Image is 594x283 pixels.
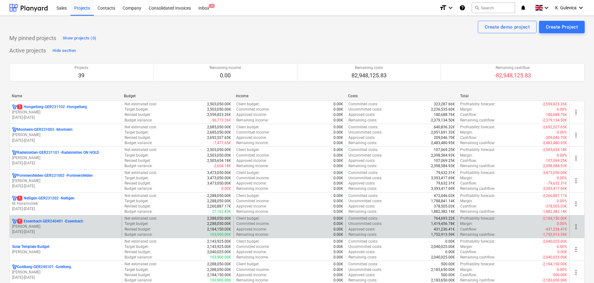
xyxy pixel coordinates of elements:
[545,135,567,140] p: -209,046.70€
[542,147,567,153] p: -2,505,654.18€
[542,102,567,107] p: -2,559,823.26€
[125,216,157,221] p: Net estimated cost :
[12,161,119,166] p: [DATE] - [DATE]
[460,94,567,98] div: Total
[572,246,580,253] span: more_vert
[207,227,231,232] p: 2,184,150.00€
[236,186,269,191] p: Remaining income :
[333,170,343,176] p: 0.00€
[333,199,343,204] p: 0.00€
[17,264,71,270] p: Goldberg-GER240101 - Goldberg
[445,239,455,244] p: 0.00€
[125,158,151,163] p: Revised budget :
[12,173,119,189] div: Pommersfelden-GER231002 -Pommersfelden[PERSON_NAME][DATE]-[DATE]
[17,219,83,224] p: Essenbach-GER240401 - Essenbach
[434,102,455,107] p: 323,287.66€
[572,223,580,231] span: more_vert
[557,199,567,204] p: 0.00%
[460,221,473,226] p: Margin :
[542,186,567,191] p: -3,393,417.69€
[348,158,375,163] p: Approved costs :
[236,181,267,186] p: Approved income :
[460,112,477,117] p: Cashflow :
[207,102,231,107] p: 2,503,050.00€
[460,118,495,123] p: Remaining cashflow :
[472,2,515,13] button: Search
[348,232,377,237] p: Remaining costs :
[125,176,149,181] p: Target budget :
[460,232,495,237] p: Remaining cashflow :
[542,140,567,146] p: -2,483,480.95€
[460,135,477,140] p: Cashflow :
[577,4,585,11] i: keyboard_arrow_down
[434,204,455,209] p: 378,505.03€
[236,209,269,214] p: Remaining income :
[348,163,377,169] p: Remaining costs :
[17,196,75,201] p: Nelligen-GER231202 - Nelligen
[17,150,99,155] p: Radelstetten-GER231101 - Radelstetten ON HOLD
[333,221,343,226] p: 0.00€
[125,199,149,204] p: Target budget :
[236,158,267,163] p: Approved income :
[333,112,343,117] p: 0.00€
[12,104,119,120] div: 1Hungerberg-GER231102 -Hungerberg[PERSON_NAME][DATE]-[DATE]
[460,158,477,163] p: Cashflow :
[348,181,375,186] p: Approved costs :
[431,176,455,181] p: 3,393,417.69€
[460,176,473,181] p: Margin :
[348,130,382,135] p: Uncommitted costs :
[563,253,594,283] iframe: Chat Widget
[434,125,455,130] p: 640,836.32€
[434,135,455,140] p: 209,046.70€
[17,127,72,132] p: Monheim-GER231003 - Monheim
[213,140,231,146] p: -7,477.65€
[221,186,231,191] p: 0.00€
[333,118,343,123] p: 0.00€
[434,193,455,199] p: 472,046.03€
[431,186,455,191] p: 3,393,417.69€
[557,153,567,158] p: 0.00%
[431,140,455,146] p: 2,483,480.95€
[348,176,382,181] p: Uncommitted costs :
[348,170,378,176] p: Committed costs :
[333,186,343,191] p: 0.00€
[474,5,479,10] span: search
[213,163,231,169] p: -2,604.18€
[348,102,378,107] p: Committed costs :
[348,135,375,140] p: Approved costs :
[542,163,567,169] p: -2,398,584.93€
[12,115,119,120] p: [DATE] - [DATE]
[51,46,77,56] button: Hide section
[333,227,343,232] p: 0.00€
[520,4,526,11] i: notifications
[236,153,270,158] p: Committed income :
[236,227,267,232] p: Approved income :
[459,4,465,11] i: Knowledge base
[12,196,119,212] div: 1Nelligen-GER231202 -NelligenM. Haramustek[DATE]-[DATE]
[460,227,477,232] p: Cashflow :
[207,244,231,249] p: 2,143,925.00€
[333,147,343,153] p: 0.00€
[236,249,267,255] p: Approved income :
[125,125,157,130] p: Net estimated cost :
[125,112,151,117] p: Revised budget :
[431,163,455,169] p: 2,398,584.93€
[348,199,382,204] p: Uncommitted costs :
[125,193,157,199] p: Net estimated cost :
[207,181,231,186] p: 3,473,050.00€
[434,112,455,117] p: 180,688.76€
[572,108,580,116] span: more_vert
[12,264,119,280] div: Goldberg-GER240101 -Goldberg[PERSON_NAME][DATE]-[DATE]
[460,102,495,107] p: Profitability forecast :
[12,173,17,178] div: Project has multi currencies enabled
[545,158,567,163] p: -107,069.25€
[460,140,495,146] p: Remaining cashflow :
[17,104,22,109] span: 1
[333,193,343,199] p: 0.00€
[434,158,455,163] p: 107,069.25€
[572,200,580,208] span: more_vert
[236,112,267,117] p: Approved income :
[348,239,378,244] p: Committed costs :
[572,177,580,185] span: more_vert
[207,193,231,199] p: 2,288,050.00€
